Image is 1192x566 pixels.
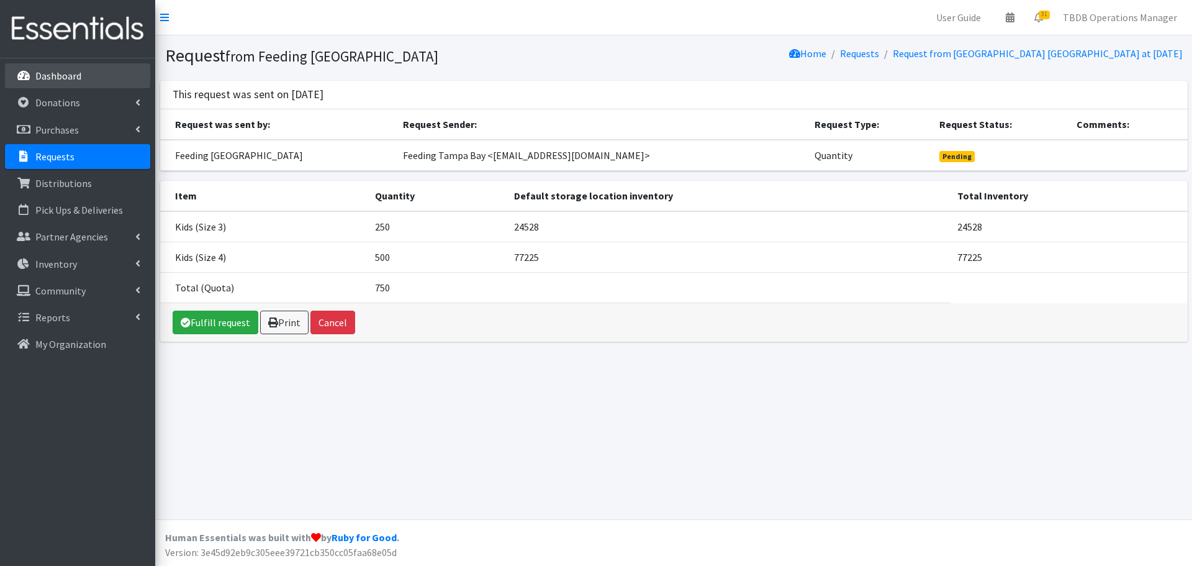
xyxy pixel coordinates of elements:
a: Ruby for Good [332,531,397,544]
th: Request was sent by: [160,109,396,140]
a: Fulfill request [173,311,258,334]
a: Dashboard [5,63,150,88]
p: Donations [35,96,80,109]
a: 31 [1024,5,1053,30]
a: Requests [840,47,879,60]
td: 77225 [507,242,950,272]
p: Partner Agencies [35,231,108,243]
span: Pending [939,151,975,162]
td: Kids (Size 3) [160,211,368,242]
p: My Organization [35,338,106,350]
a: TBDB Operations Manager [1053,5,1187,30]
td: Feeding Tampa Bay <[EMAIL_ADDRESS][DOMAIN_NAME]> [395,140,807,171]
p: Purchases [35,124,79,136]
h1: Request [165,45,669,66]
a: Request from [GEOGRAPHIC_DATA] [GEOGRAPHIC_DATA] at [DATE] [893,47,1183,60]
td: 24528 [507,211,950,242]
a: Purchases [5,117,150,142]
a: Inventory [5,252,150,276]
a: Distributions [5,171,150,196]
a: Reports [5,305,150,330]
td: Feeding [GEOGRAPHIC_DATA] [160,140,396,171]
p: Reports [35,311,70,324]
strong: Human Essentials was built with by . [165,531,399,544]
a: User Guide [926,5,991,30]
th: Default storage location inventory [507,181,950,211]
small: from Feeding [GEOGRAPHIC_DATA] [225,47,438,65]
td: Total (Quota) [160,272,368,303]
span: Version: 3e45d92eb9c305eee39721cb350cc05faa68e05d [165,546,397,559]
th: Request Type: [807,109,932,140]
a: Home [789,47,826,60]
td: Quantity [807,140,932,171]
th: Quantity [368,181,507,211]
a: Partner Agencies [5,224,150,249]
p: Pick Ups & Deliveries [35,204,123,216]
a: My Organization [5,332,150,357]
a: Community [5,278,150,303]
th: Comments: [1069,109,1187,140]
a: Donations [5,90,150,115]
th: Request Sender: [395,109,807,140]
td: 500 [368,242,507,272]
th: Request Status: [932,109,1069,140]
p: Requests [35,150,74,163]
span: 31 [1039,11,1050,19]
th: Item [160,181,368,211]
td: 24528 [950,211,1188,242]
p: Dashboard [35,70,81,82]
a: Pick Ups & Deliveries [5,198,150,222]
td: 750 [368,272,507,303]
td: Kids (Size 4) [160,242,368,272]
a: Requests [5,144,150,169]
td: 250 [368,211,507,242]
td: 77225 [950,242,1188,272]
button: Cancel [310,311,355,334]
img: HumanEssentials [5,8,150,50]
p: Inventory [35,258,77,270]
th: Total Inventory [950,181,1188,211]
a: Print [260,311,309,334]
p: Distributions [35,177,92,189]
p: Community [35,285,86,297]
h3: This request was sent on [DATE] [173,88,323,101]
